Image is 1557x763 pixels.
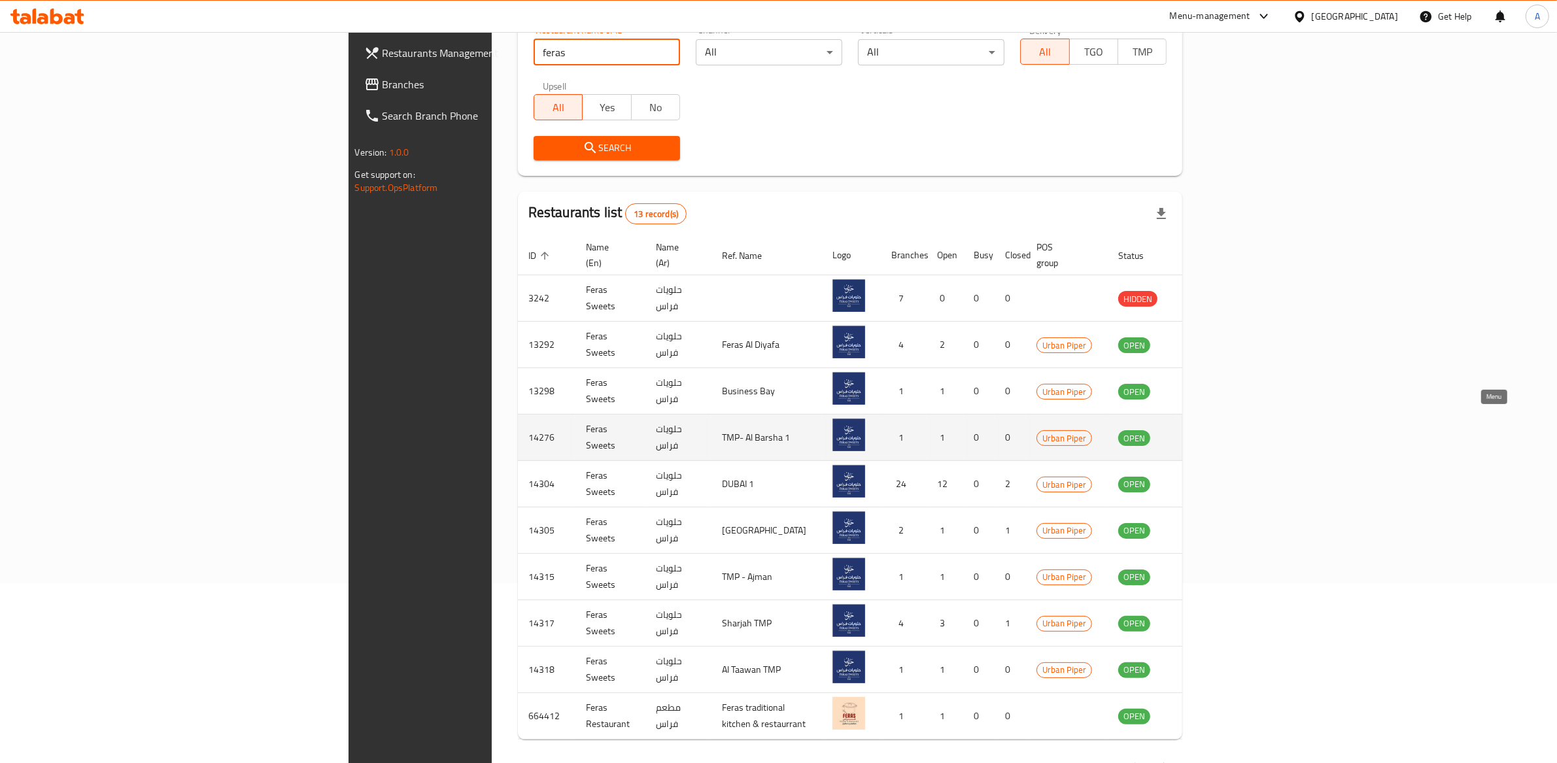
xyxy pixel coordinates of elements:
span: TGO [1075,42,1113,61]
span: Urban Piper [1037,616,1091,631]
td: Feras traditional kitchen & restaurrant [711,693,822,739]
span: Ref. Name [722,248,779,263]
td: Feras Sweets [575,507,645,554]
div: All [696,39,842,65]
td: Sharjah TMP [711,600,822,647]
button: All [534,94,583,120]
td: 1 [927,415,963,461]
div: Export file [1146,198,1177,229]
td: 1 [927,507,963,554]
span: POS group [1036,239,1092,271]
td: 2 [927,322,963,368]
img: Feras Restaurant [832,697,865,730]
td: 0 [963,415,995,461]
td: 1 [927,647,963,693]
span: Status [1118,248,1161,263]
div: Total records count [625,203,687,224]
div: All [858,39,1004,65]
div: Menu-management [1170,8,1250,24]
span: Version: [355,144,387,161]
td: حلويات فراس [645,647,711,693]
img: Feras Sweets [832,418,865,451]
div: OPEN [1118,569,1150,585]
span: Restaurants Management [383,45,598,61]
td: Feras Restaurant [575,693,645,739]
td: 0 [995,647,1026,693]
span: A [1535,9,1540,24]
td: 12 [927,461,963,507]
td: 0 [963,368,995,415]
img: Feras Sweets [832,326,865,358]
td: 0 [995,693,1026,739]
a: Branches [354,69,609,100]
input: Search for restaurant name or ID.. [534,39,680,65]
td: Business Bay [711,368,822,415]
span: Branches [383,76,598,92]
td: 2 [995,461,1026,507]
h2: Restaurants list [528,203,687,224]
td: 1 [881,647,927,693]
td: 0 [963,554,995,600]
td: 0 [927,275,963,322]
td: 1 [881,554,927,600]
button: TMP [1118,39,1167,65]
td: Feras Sweets [575,554,645,600]
img: Feras Sweets [832,372,865,405]
td: حلويات فراس [645,368,711,415]
div: OPEN [1118,616,1150,632]
span: OPEN [1118,709,1150,724]
td: [GEOGRAPHIC_DATA] [711,507,822,554]
td: حلويات فراس [645,554,711,600]
td: حلويات فراس [645,461,711,507]
div: OPEN [1118,337,1150,353]
span: Urban Piper [1037,569,1091,585]
th: Logo [822,235,881,275]
th: Busy [963,235,995,275]
span: 13 record(s) [626,208,686,220]
div: OPEN [1118,523,1150,539]
span: Urban Piper [1037,431,1091,446]
span: TMP [1123,42,1161,61]
td: Feras Sweets [575,461,645,507]
th: Action [1176,235,1222,275]
td: 1 [881,693,927,739]
td: 0 [995,368,1026,415]
div: OPEN [1118,384,1150,399]
td: Feras Sweets [575,275,645,322]
th: Open [927,235,963,275]
td: 0 [963,693,995,739]
th: Closed [995,235,1026,275]
td: 0 [963,647,995,693]
td: حلويات فراس [645,415,711,461]
div: [GEOGRAPHIC_DATA] [1312,9,1398,24]
td: 7 [881,275,927,322]
td: 0 [963,461,995,507]
td: حلويات فراس [645,507,711,554]
td: 0 [995,322,1026,368]
td: 1 [927,368,963,415]
button: All [1020,39,1069,65]
div: OPEN [1118,709,1150,724]
span: 1.0.0 [389,144,409,161]
td: TMP- Al Barsha 1 [711,415,822,461]
td: حلويات فراس [645,275,711,322]
img: Feras Sweets [832,651,865,683]
td: 4 [881,600,927,647]
span: Get support on: [355,166,415,183]
span: All [1026,42,1064,61]
label: Delivery [1029,25,1062,35]
td: 0 [995,415,1026,461]
td: 0 [995,554,1026,600]
div: OPEN [1118,662,1150,678]
td: 3 [927,600,963,647]
td: Feras Sweets [575,322,645,368]
span: Urban Piper [1037,338,1091,353]
td: 0 [963,600,995,647]
td: 1 [927,554,963,600]
div: OPEN [1118,430,1150,446]
td: حلويات فراس [645,322,711,368]
td: DUBAI 1 [711,461,822,507]
span: Urban Piper [1037,662,1091,677]
span: Yes [588,98,626,117]
span: No [637,98,675,117]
